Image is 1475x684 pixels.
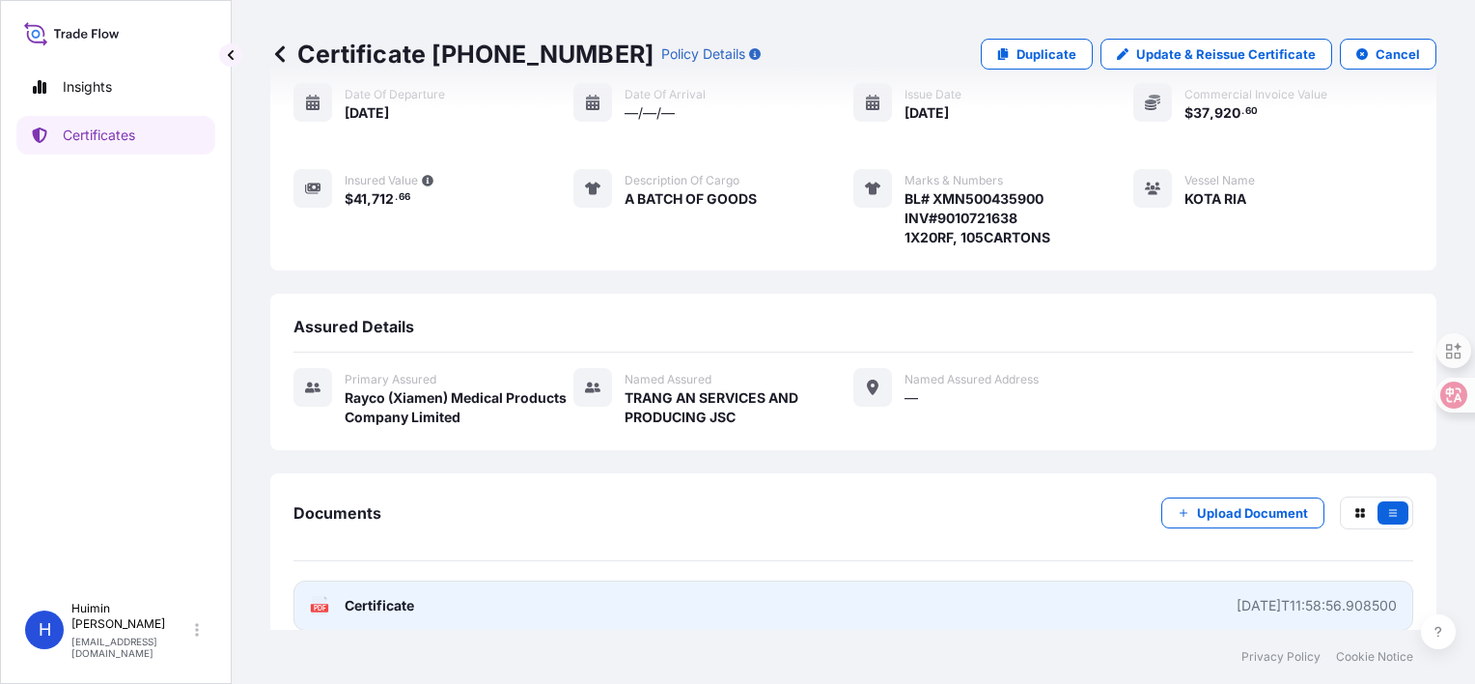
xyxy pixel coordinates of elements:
span: Marks & Numbers [904,173,1003,188]
span: H [39,620,51,640]
a: PDFCertificate[DATE]T11:58:56.908500 [293,581,1413,631]
span: [DATE] [345,103,389,123]
span: Description of cargo [625,173,739,188]
span: BL# XMN500435900 INV#9010721638 1X20RF, 105CARTONS [904,189,1050,247]
button: Cancel [1340,39,1436,70]
p: Certificates [63,126,135,145]
span: KOTA RIA [1184,189,1246,209]
p: Update & Reissue Certificate [1136,44,1316,64]
p: Cancel [1376,44,1420,64]
span: 41 [353,192,367,206]
p: [EMAIL_ADDRESS][DOMAIN_NAME] [71,636,191,659]
span: TRANG AN SERVICES AND PRODUCING JSC [625,388,853,427]
button: Upload Document [1161,498,1324,528]
span: 66 [399,194,410,201]
span: 712 [372,192,394,206]
span: Named Assured Address [904,372,1039,387]
span: , [367,192,372,206]
a: Update & Reissue Certificate [1100,39,1332,70]
span: 37 [1193,106,1210,120]
span: Rayco (Xiamen) Medical Products Company Limited [345,388,573,427]
span: Documents [293,503,381,523]
span: Certificate [345,596,414,615]
a: Duplicate [981,39,1093,70]
span: . [395,194,398,201]
span: $ [345,192,353,206]
span: Insured Value [345,173,418,188]
text: PDF [314,605,326,612]
span: Named Assured [625,372,711,387]
div: [DATE]T11:58:56.908500 [1237,596,1397,615]
p: Insights [63,77,112,97]
p: Upload Document [1197,503,1308,523]
a: Certificates [16,116,215,155]
span: , [1210,106,1214,120]
span: Assured Details [293,317,414,336]
a: Insights [16,68,215,106]
span: $ [1184,106,1193,120]
span: A BATCH OF GOODS [625,189,757,209]
span: —/—/— [625,103,675,123]
span: [DATE] [904,103,949,123]
a: Privacy Policy [1241,649,1321,665]
span: Primary assured [345,372,436,387]
span: Vessel Name [1184,173,1255,188]
span: 920 [1214,106,1240,120]
p: Certificate [PHONE_NUMBER] [270,39,654,70]
span: — [904,388,918,408]
p: Huimin [PERSON_NAME] [71,601,191,632]
span: . [1241,108,1244,115]
p: Policy Details [661,44,745,64]
p: Duplicate [1016,44,1076,64]
span: 60 [1245,108,1258,115]
a: Cookie Notice [1336,649,1413,665]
